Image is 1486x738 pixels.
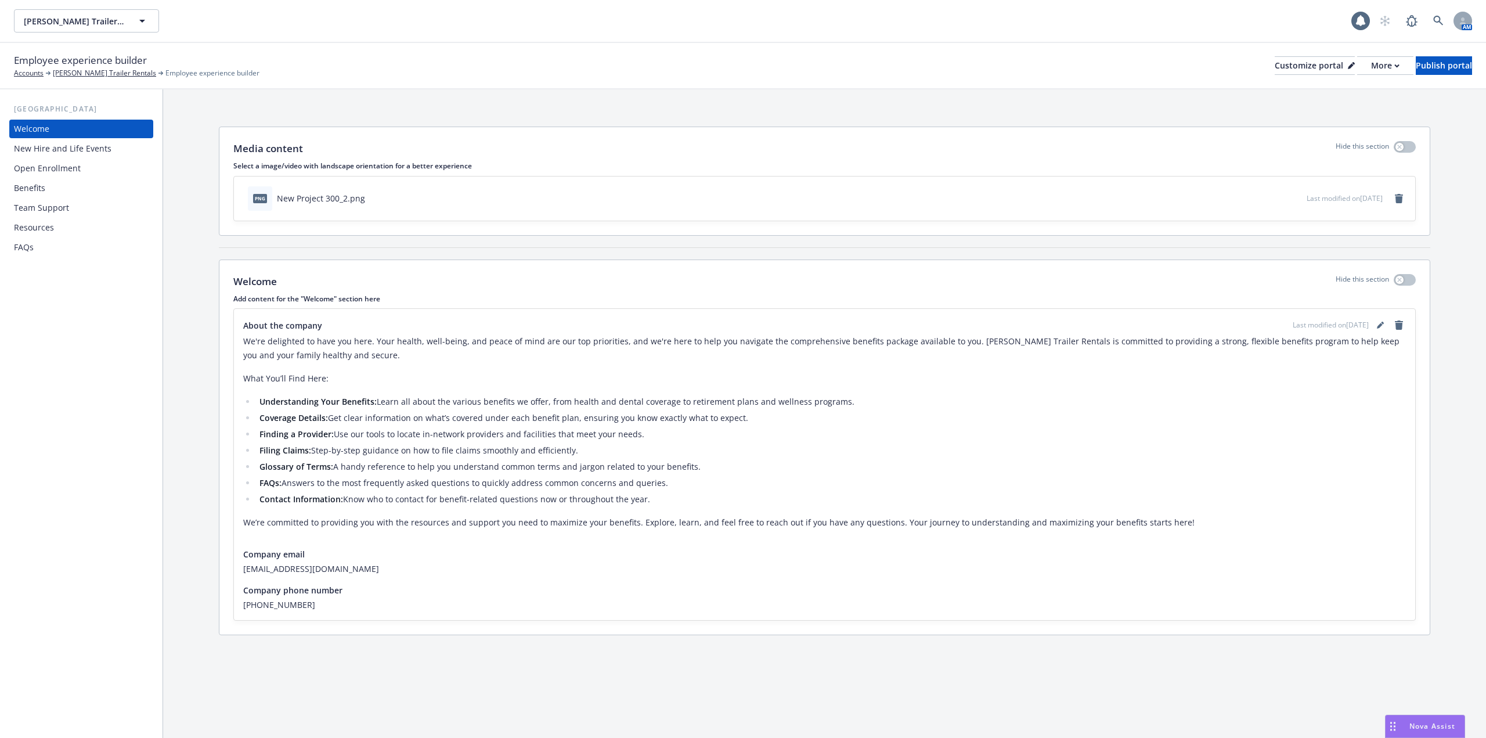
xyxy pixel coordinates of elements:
[14,139,111,158] div: New Hire and Life Events
[256,395,1406,409] li: Learn all about the various benefits we offer, from health and dental coverage to retirement plan...
[14,199,69,217] div: Team Support
[1373,9,1397,33] a: Start snowing
[243,319,322,332] span: About the company
[9,199,153,217] a: Team Support
[243,516,1406,530] p: We’re committed to providing you with the resources and support you need to maximize your benefit...
[14,159,81,178] div: Open Enrollment
[259,477,282,488] strong: FAQs:
[14,68,44,78] a: Accounts
[253,194,267,203] span: png
[259,396,377,407] strong: Understanding Your Benefits:
[243,563,1406,575] span: [EMAIL_ADDRESS][DOMAIN_NAME]
[233,161,1416,171] p: Select a image/video with landscape orientation for a better experience
[259,494,343,505] strong: Contact Information:
[9,238,153,257] a: FAQs
[1373,318,1387,332] a: editPencil
[165,68,259,78] span: Employee experience builder
[259,429,334,440] strong: Finding a Provider:
[256,476,1406,490] li: Answers to the most frequently asked questions to quickly address common concerns and queries.
[243,548,305,560] span: Company email
[1409,721,1455,731] span: Nova Assist
[1386,715,1400,737] div: Drag to move
[243,599,1406,611] span: [PHONE_NUMBER]
[259,412,328,423] strong: Coverage Details:
[14,53,147,68] span: Employee experience builder
[9,120,153,138] a: Welcome
[233,141,303,156] p: Media content
[53,68,156,78] a: [PERSON_NAME] Trailer Rentals
[259,461,333,472] strong: Glossary of Terms:
[1357,56,1413,75] button: More
[9,218,153,237] a: Resources
[14,120,49,138] div: Welcome
[243,334,1406,362] p: We're delighted to have you here. Your health, well-being, and peace of mind are our top prioriti...
[243,372,1406,386] p: What You’ll Find Here:
[9,139,153,158] a: New Hire and Life Events
[1416,56,1472,75] button: Publish portal
[1336,141,1389,156] p: Hide this section
[14,238,34,257] div: FAQs
[277,192,365,204] div: New Project 300_2.png
[1336,274,1389,289] p: Hide this section
[233,274,277,289] p: Welcome
[256,444,1406,458] li: Step-by-step guidance on how to file claims smoothly and efficiently.
[243,584,342,596] span: Company phone number
[1292,192,1302,204] button: preview file
[1385,715,1465,738] button: Nova Assist
[9,159,153,178] a: Open Enrollment
[1400,9,1423,33] a: Report a Bug
[233,294,1416,304] p: Add content for the "Welcome" section here
[9,103,153,115] div: [GEOGRAPHIC_DATA]
[1273,192,1282,204] button: download file
[1392,192,1406,206] a: remove
[1275,56,1355,75] button: Customize portal
[256,411,1406,425] li: Get clear information on what’s covered under each benefit plan, ensuring you know exactly what t...
[256,427,1406,441] li: Use our tools to locate in-network providers and facilities that meet your needs.
[24,15,124,27] span: [PERSON_NAME] Trailer Rentals
[14,218,54,237] div: Resources
[1307,193,1383,203] span: Last modified on [DATE]
[1371,57,1400,74] div: More
[9,179,153,197] a: Benefits
[256,460,1406,474] li: A handy reference to help you understand common terms and jargon related to your benefits.
[1293,320,1369,330] span: Last modified on [DATE]
[14,9,159,33] button: [PERSON_NAME] Trailer Rentals
[1416,57,1472,74] div: Publish portal
[1392,318,1406,332] a: remove
[14,179,45,197] div: Benefits
[256,492,1406,506] li: Know who to contact for benefit-related questions now or throughout the year.
[1275,57,1355,74] div: Customize portal
[1427,9,1450,33] a: Search
[259,445,311,456] strong: Filing Claims:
